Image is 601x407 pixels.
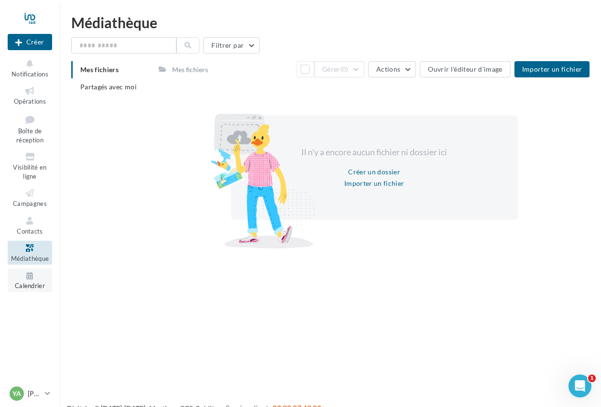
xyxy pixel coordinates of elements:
[8,150,52,182] a: Visibilité en ligne
[301,147,447,157] span: Il n'y a encore aucun fichier ni dossier ici
[8,34,52,50] button: Créer
[12,389,21,398] span: YA
[514,61,590,77] button: Importer un fichier
[8,214,52,237] a: Contacts
[8,186,52,209] a: Campagnes
[368,61,416,77] button: Actions
[14,97,46,105] span: Opérations
[203,37,260,54] button: Filtrer par
[420,61,510,77] button: Ouvrir l'éditeur d'image
[340,178,408,189] button: Importer un fichier
[15,282,45,290] span: Calendrier
[80,65,119,74] span: Mes fichiers
[344,166,404,178] button: Créer un dossier
[588,375,596,382] span: 1
[11,70,48,78] span: Notifications
[8,111,52,146] a: Boîte de réception
[11,255,49,262] span: Médiathèque
[13,163,46,180] span: Visibilité en ligne
[522,65,582,73] span: Importer un fichier
[28,389,41,398] p: [PERSON_NAME]
[8,268,52,292] a: Calendrier
[8,84,52,107] a: Opérations
[314,61,364,77] button: Gérer(0)
[13,200,47,207] span: Campagnes
[80,83,137,91] span: Partagés avec moi
[8,385,52,403] a: YA [PERSON_NAME]
[340,65,349,73] span: (0)
[172,65,208,75] div: Mes fichiers
[17,227,43,235] span: Contacts
[8,241,52,264] a: Médiathèque
[71,15,590,30] div: Médiathèque
[8,34,52,50] div: Nouvelle campagne
[8,56,52,80] button: Notifications
[376,65,400,73] span: Actions
[16,127,44,144] span: Boîte de réception
[568,375,591,397] iframe: Intercom live chat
